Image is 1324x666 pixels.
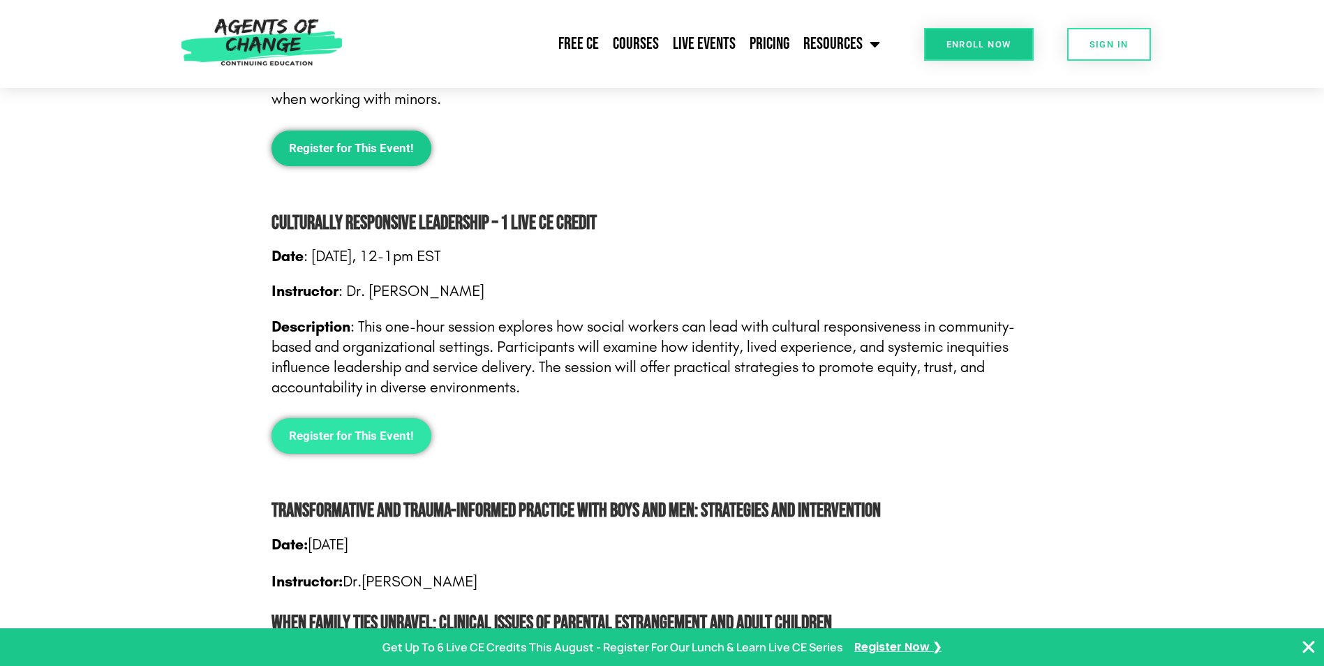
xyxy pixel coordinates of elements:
a: Register Now ❯ [854,637,942,658]
span: Transformative and Trauma-informed Practice with Boys and Men: Strategies and Intervention [272,499,881,522]
p: : This one-hour session explores how social workers can lead with cultural responsiveness in comm... [272,317,1053,397]
a: Courses [606,27,666,61]
a: Enroll Now [924,28,1034,61]
button: Close Banner [1300,639,1317,656]
span: Dr. [339,572,362,591]
strong: Date [272,247,304,265]
a: Register for This Event! [272,131,431,166]
a: Resources [796,27,887,61]
strong: Description [272,318,350,336]
nav: Menu [350,27,887,61]
span: Register for This Event! [289,430,414,442]
a: Live Events [666,27,743,61]
h2: Culturally Responsive Leadership – 1 Live CE Credit [272,208,1053,239]
a: Register for This Event! [272,418,431,454]
a: Pricing [743,27,796,61]
span: Enroll Now [946,40,1011,49]
p: Get Up To 6 Live CE Credits This August - Register For Our Lunch & Learn Live CE Series [382,637,843,658]
strong: Date: [272,535,308,554]
span: Register for This Event! [289,142,414,154]
p: [PERSON_NAME] [272,571,1039,593]
strong: Instructor [272,282,339,300]
h2: When Family Ties Unravel: Clinical Issues of Parental Estrangement and Adult Children [272,608,1039,639]
p: : Dr. [PERSON_NAME] [272,281,1053,302]
a: SIGN IN [1067,28,1151,61]
span: SIGN IN [1089,40,1129,49]
p: : [DATE], 12-1pm EST [272,246,1053,267]
span: Instructor [272,572,339,591]
a: Free CE [551,27,606,61]
span: [DATE] [308,535,348,554]
b: : [339,572,343,591]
